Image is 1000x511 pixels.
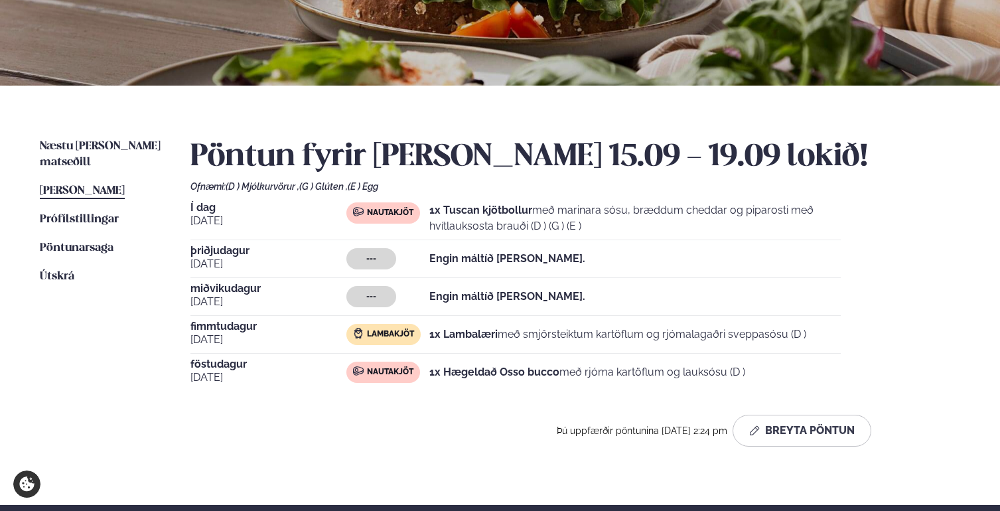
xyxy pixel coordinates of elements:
[429,204,532,216] strong: 1x Tuscan kjötbollur
[190,139,960,176] h2: Pöntun fyrir [PERSON_NAME] 15.09 - 19.09 lokið!
[367,367,413,378] span: Nautakjöt
[40,185,125,196] span: [PERSON_NAME]
[367,208,413,218] span: Nautakjöt
[40,139,164,171] a: Næstu [PERSON_NAME] matseðill
[190,332,346,348] span: [DATE]
[190,246,346,256] span: þriðjudagur
[40,242,113,254] span: Pöntunarsaga
[190,321,346,332] span: fimmtudagur
[733,415,871,447] button: Breyta Pöntun
[40,212,119,228] a: Prófílstillingar
[190,181,960,192] div: Ofnæmi:
[429,327,806,342] p: með smjörsteiktum kartöflum og rjómalagaðri sveppasósu (D )
[367,329,414,340] span: Lambakjöt
[429,290,585,303] strong: Engin máltíð [PERSON_NAME].
[40,271,74,282] span: Útskrá
[429,364,745,380] p: með rjóma kartöflum og lauksósu (D )
[353,206,364,217] img: beef.svg
[190,213,346,229] span: [DATE]
[429,202,841,234] p: með marinara sósu, bræddum cheddar og piparosti með hvítlauksosta brauði (D ) (G ) (E )
[226,181,299,192] span: (D ) Mjólkurvörur ,
[557,425,727,436] span: Þú uppfærðir pöntunina [DATE] 2:24 pm
[40,141,161,168] span: Næstu [PERSON_NAME] matseðill
[348,181,378,192] span: (E ) Egg
[353,366,364,376] img: beef.svg
[40,240,113,256] a: Pöntunarsaga
[190,202,346,213] span: Í dag
[429,366,559,378] strong: 1x Hægeldað Osso bucco
[299,181,348,192] span: (G ) Glúten ,
[190,294,346,310] span: [DATE]
[40,269,74,285] a: Útskrá
[353,328,364,338] img: Lamb.svg
[366,291,376,302] span: ---
[429,252,585,265] strong: Engin máltíð [PERSON_NAME].
[429,328,498,340] strong: 1x Lambalæri
[190,370,346,386] span: [DATE]
[13,471,40,498] a: Cookie settings
[366,254,376,264] span: ---
[40,214,119,225] span: Prófílstillingar
[190,256,346,272] span: [DATE]
[190,359,346,370] span: föstudagur
[190,283,346,294] span: miðvikudagur
[40,183,125,199] a: [PERSON_NAME]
